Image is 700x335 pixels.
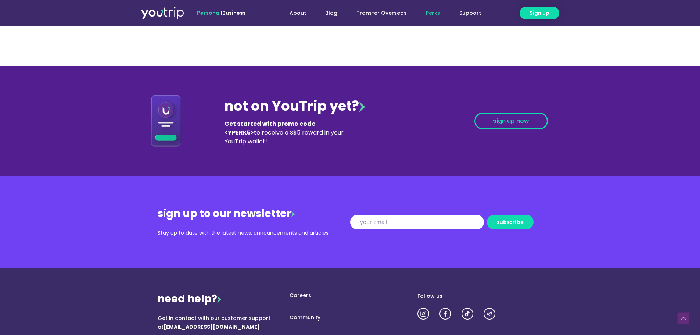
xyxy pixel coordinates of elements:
div: Stay up to date with the latest news, announcements and articles. [158,228,350,238]
a: Business [222,9,246,17]
img: utrip-tg-3x.png [484,308,495,320]
a: Sign up [520,7,559,19]
a: Careers [282,292,417,299]
div: Follow us [417,292,542,300]
form: New Form [350,215,543,232]
b: [EMAIL_ADDRESS][DOMAIN_NAME] [164,323,260,331]
input: your email [350,215,484,229]
div: sign up to our newsletter [158,206,350,221]
span: sign up now [493,118,529,124]
a: Perks [416,6,450,20]
a: Community [282,314,417,321]
b: Get started with promo code <YPERK5> [225,120,315,137]
img: Download App [151,95,181,147]
span: Sign up [530,9,549,17]
img: utrip-ig-3x.png [417,308,429,320]
span: Get in contact with our customer support at [158,314,270,331]
a: About [280,6,316,20]
button: subscribe [487,215,534,229]
a: Transfer Overseas [347,6,416,20]
span: | [197,9,246,17]
div: need help? [158,292,283,306]
nav: Menu [266,6,491,20]
span: subscribe [497,219,524,225]
a: Blog [316,6,347,20]
a: Support [450,6,491,20]
span: Personal [197,9,221,17]
a: sign up now [474,113,548,129]
img: utrip-tiktok-3x.png [462,308,473,320]
div: to receive a S$5 reward in your YouTrip wallet! [225,120,349,146]
img: utrip-fb-3x.png [439,308,451,320]
div: not on YouTrip yet? [225,96,365,117]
